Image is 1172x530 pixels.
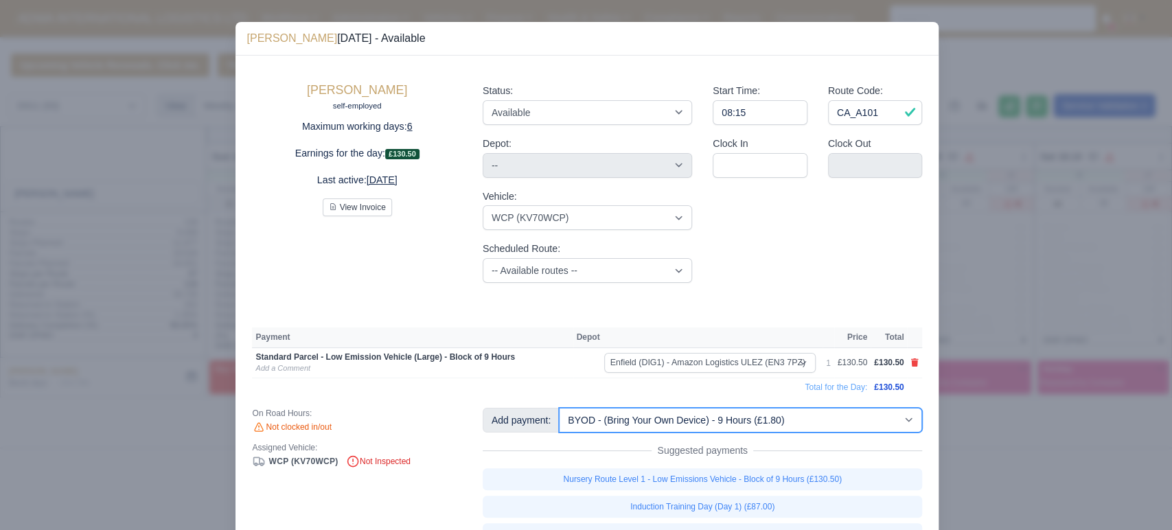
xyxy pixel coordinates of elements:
label: Clock In [713,136,748,152]
label: Route Code: [828,83,883,99]
a: Nursery Route Level 1 - Low Emissions Vehicle - Block of 9 Hours (£130.50) [483,468,923,490]
a: WCP (KV70WCP) [252,457,338,466]
a: [PERSON_NAME] [246,32,337,44]
th: Price [834,327,871,348]
a: [PERSON_NAME] [307,83,407,97]
th: Payment [252,327,573,348]
div: Assigned Vehicle: [252,442,461,453]
span: Suggested payments [652,443,753,457]
label: Start Time: [713,83,760,99]
p: Earnings for the day: [252,146,461,161]
td: £130.50 [834,348,871,378]
div: Standard Parcel - Low Emission Vehicle (Large) - Block of 9 Hours [255,352,564,362]
div: On Road Hours: [252,408,461,419]
div: 1 [826,358,831,369]
small: self-employed [333,102,382,110]
div: Not clocked in/out [252,422,461,434]
iframe: Chat Widget [1103,464,1172,530]
p: Last active: [252,172,461,188]
div: [DATE] - Available [246,30,425,47]
div: Add payment: [483,408,560,433]
label: Scheduled Route: [483,241,560,257]
span: £130.50 [385,149,420,159]
label: Clock Out [828,136,871,152]
span: £130.50 [874,358,904,367]
th: Total [871,327,907,348]
u: 6 [407,121,413,132]
u: [DATE] [367,174,398,185]
button: View Invoice [323,198,392,216]
label: Status: [483,83,513,99]
label: Vehicle: [483,189,517,205]
th: Depot [573,327,823,348]
label: Depot: [483,136,512,152]
a: Add a Comment [255,364,310,372]
span: £130.50 [874,382,904,392]
a: Induction Training Day (Day 1) (£87.00) [483,496,923,518]
span: Total for the Day: [805,382,867,392]
p: Maximum working days: [252,119,461,135]
span: Not Inspected [346,457,411,466]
